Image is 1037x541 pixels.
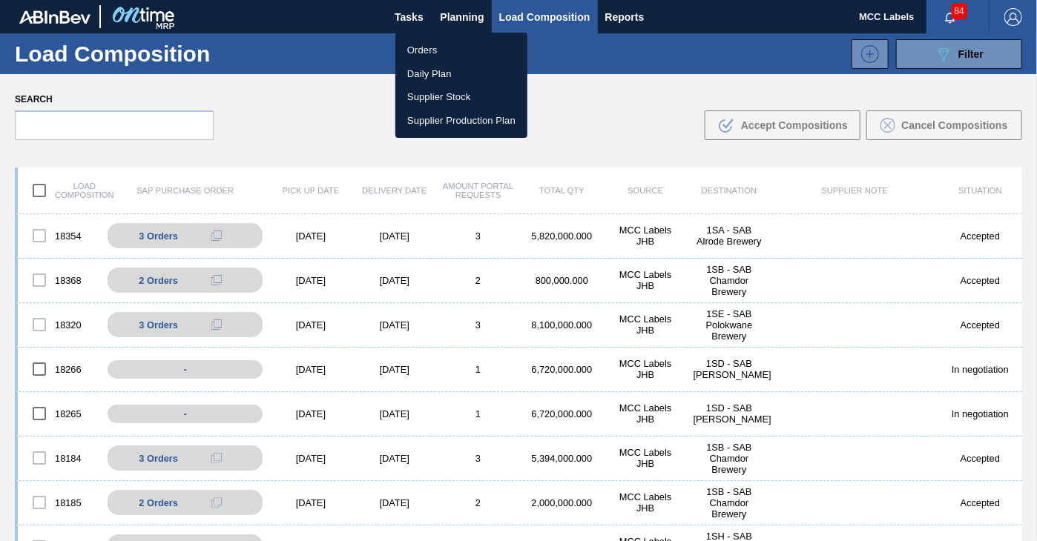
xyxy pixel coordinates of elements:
[395,39,527,62] a: Orders
[395,62,527,86] a: Daily Plan
[395,109,527,133] a: Supplier Production Plan
[395,85,527,109] a: Supplier Stock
